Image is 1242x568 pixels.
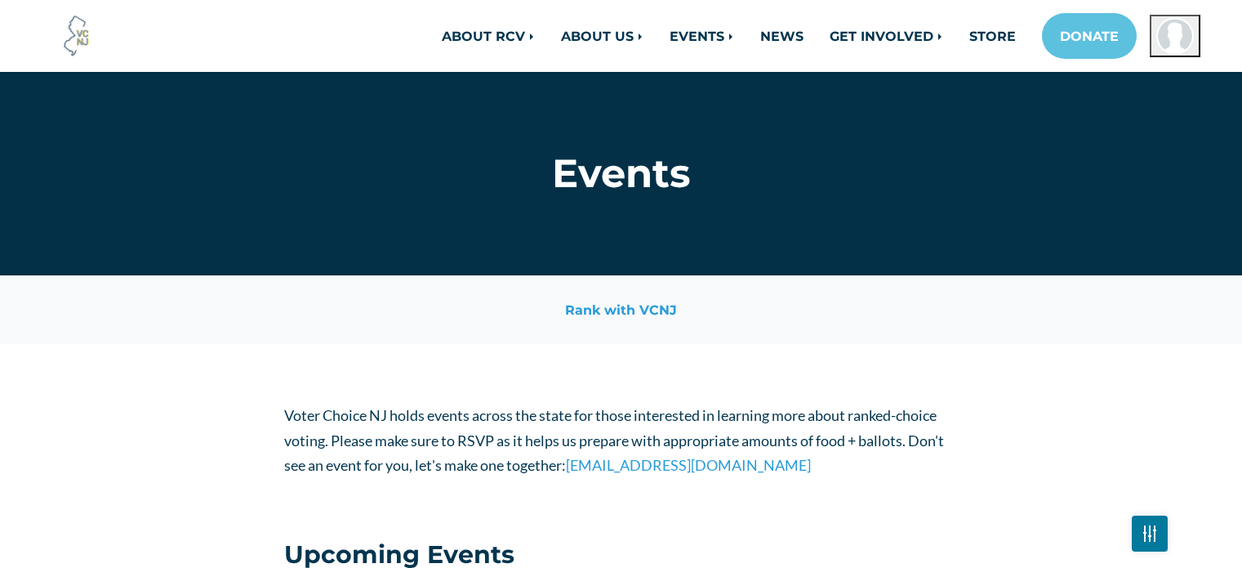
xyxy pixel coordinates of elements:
a: NEWS [747,20,817,52]
a: Rank with VCNJ [550,295,692,324]
nav: Main navigation [285,13,1200,59]
img: Philip Welsh [1156,17,1194,55]
img: Fader [1143,530,1156,537]
a: [EMAIL_ADDRESS][DOMAIN_NAME] [566,456,811,474]
a: ABOUT US [548,20,657,52]
a: EVENTS [657,20,747,52]
a: ABOUT RCV [429,20,548,52]
button: Open profile menu for Philip Welsh [1150,15,1200,57]
img: Voter Choice NJ [55,14,99,58]
a: STORE [956,20,1029,52]
h1: Events [284,150,958,197]
a: GET INVOLVED [817,20,956,52]
a: DONATE [1042,13,1137,59]
p: Voter Choice NJ holds events across the state for those interested in learning more about ranked-... [284,403,958,478]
